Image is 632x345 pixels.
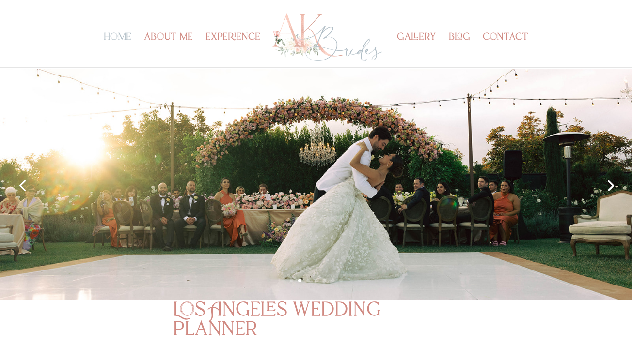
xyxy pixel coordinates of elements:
[397,34,436,67] a: gallery
[323,279,326,282] a: 5
[339,279,343,282] a: 7
[290,279,293,282] a: 1
[205,34,260,67] a: experience
[298,279,301,282] a: 2
[104,34,131,67] a: home
[331,279,334,282] a: 6
[449,34,470,67] a: blog
[271,11,384,64] img: Los Angeles Wedding Planner - AK Brides
[483,34,528,67] a: contact
[173,300,458,344] h1: Los Angeles wedding planner
[315,279,318,282] a: 4
[306,279,310,282] a: 3
[144,34,193,67] a: about me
